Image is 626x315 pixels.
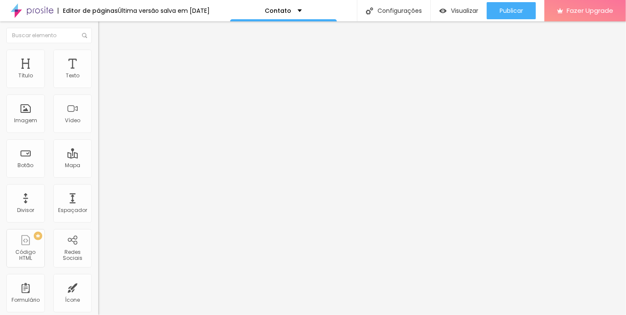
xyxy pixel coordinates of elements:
[431,2,487,19] button: Visualizar
[58,207,87,213] div: Espaçador
[98,21,626,315] iframe: Editor
[567,7,613,14] span: Fazer Upgrade
[14,118,37,124] div: Imagem
[56,249,89,262] div: Redes Sociais
[65,297,80,303] div: Ícone
[17,207,34,213] div: Divisor
[58,8,118,14] div: Editor de páginas
[65,118,80,124] div: Vídeo
[500,7,523,14] span: Publicar
[65,162,80,168] div: Mapa
[18,73,33,79] div: Título
[6,28,92,43] input: Buscar elemento
[265,8,291,14] p: Contato
[451,7,478,14] span: Visualizar
[9,249,42,262] div: Código HTML
[366,7,373,15] img: Icone
[118,8,210,14] div: Última versão salva em [DATE]
[18,162,34,168] div: Botão
[439,7,447,15] img: view-1.svg
[82,33,87,38] img: Icone
[487,2,536,19] button: Publicar
[66,73,79,79] div: Texto
[12,297,40,303] div: Formulário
